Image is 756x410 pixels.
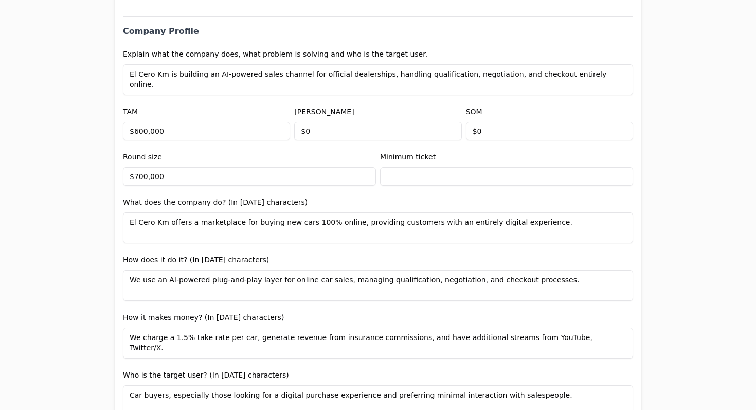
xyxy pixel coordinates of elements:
[123,64,633,95] textarea: El Cero Km is building an AI-powered sales channel for official dealerships, handling qualificati...
[294,108,354,116] label: [PERSON_NAME]
[380,153,436,161] label: Minimum ticket
[123,16,633,38] h2: Company Profile
[123,108,138,116] label: TAM
[123,153,162,161] label: Round size
[123,256,269,264] label: How does it do it? (In [DATE] characters)
[123,198,308,206] label: What does the company do? (In [DATE] characters)
[123,50,427,58] label: Explain what the company does, what problem is solving and who is the target user.
[123,212,633,243] textarea: El Cero Km offers a marketplace for buying new cars 100% online, providing customers with an enti...
[123,328,633,359] textarea: We charge a 1.5% take rate per car, generate revenue from insurance commissions, and have additio...
[123,270,633,301] textarea: We use an AI-powered plug-and-play layer for online car sales, managing qualification, negotiatio...
[466,108,482,116] label: SOM
[123,371,289,379] label: Who is the target user? (In [DATE] characters)
[123,313,284,322] label: How it makes money? (In [DATE] characters)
